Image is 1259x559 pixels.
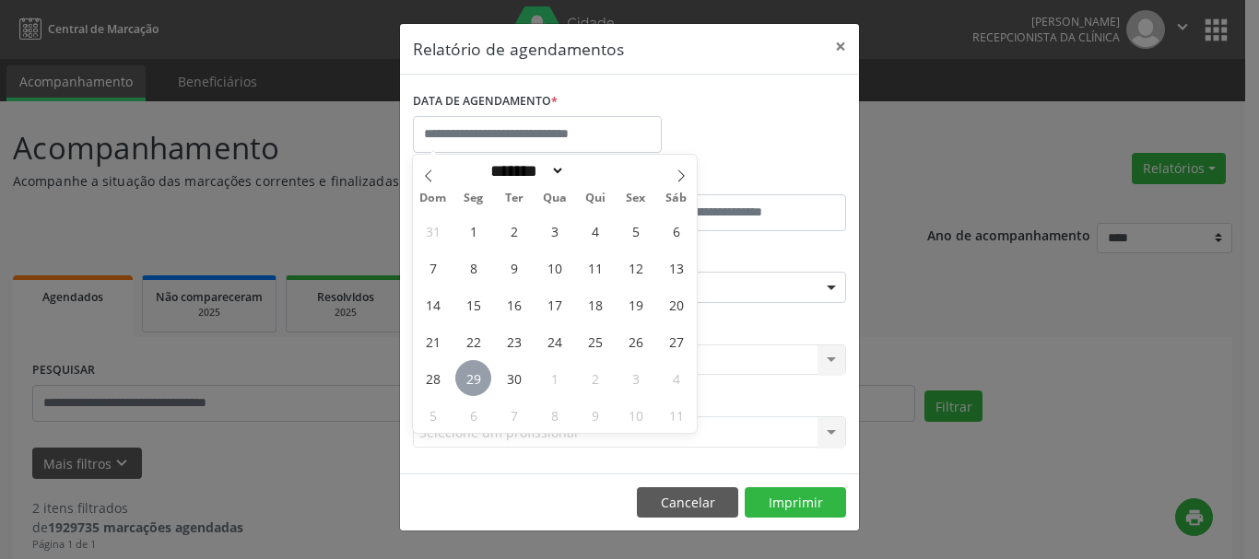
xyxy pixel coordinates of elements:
span: Setembro 21, 2025 [415,323,451,359]
span: Outubro 10, 2025 [618,397,653,433]
span: Setembro 9, 2025 [496,250,532,285]
span: Setembro 8, 2025 [455,250,491,285]
span: Setembro 17, 2025 [536,286,572,322]
button: Cancelar [637,487,738,518]
span: Setembro 7, 2025 [415,250,451,285]
span: Setembro 25, 2025 [577,323,613,359]
span: Outubro 1, 2025 [536,360,572,396]
span: Qua [535,192,575,204]
span: Setembro 2, 2025 [496,213,532,249]
span: Setembro 3, 2025 [536,213,572,249]
span: Setembro 26, 2025 [618,323,653,359]
span: Outubro 7, 2025 [496,397,532,433]
span: Outubro 4, 2025 [658,360,694,396]
span: Setembro 24, 2025 [536,323,572,359]
span: Setembro 5, 2025 [618,213,653,249]
span: Agosto 31, 2025 [415,213,451,249]
label: ATÉ [634,166,846,194]
span: Setembro 18, 2025 [577,286,613,322]
span: Setembro 4, 2025 [577,213,613,249]
span: Setembro 10, 2025 [536,250,572,285]
span: Sáb [656,192,697,204]
select: Month [484,161,565,181]
span: Setembro 19, 2025 [618,286,653,322]
span: Outubro 8, 2025 [536,397,572,433]
span: Setembro 11, 2025 [577,250,613,285]
span: Setembro 22, 2025 [455,323,491,359]
span: Setembro 15, 2025 [455,286,491,322]
span: Setembro 29, 2025 [455,360,491,396]
span: Setembro 1, 2025 [455,213,491,249]
span: Setembro 16, 2025 [496,286,532,322]
span: Outubro 6, 2025 [455,397,491,433]
span: Setembro 27, 2025 [658,323,694,359]
span: Setembro 12, 2025 [618,250,653,285]
span: Sex [616,192,656,204]
span: Outubro 3, 2025 [618,360,653,396]
label: DATA DE AGENDAMENTO [413,87,558,116]
span: Dom [413,192,453,204]
span: Setembro 6, 2025 [658,213,694,249]
span: Setembro 30, 2025 [496,360,532,396]
input: Year [565,161,626,181]
span: Setembro 13, 2025 [658,250,694,285]
span: Setembro 14, 2025 [415,286,451,322]
span: Outubro 9, 2025 [577,397,613,433]
span: Qui [575,192,616,204]
span: Setembro 20, 2025 [658,286,694,322]
h5: Relatório de agendamentos [413,37,624,61]
span: Ter [494,192,535,204]
span: Setembro 28, 2025 [415,360,451,396]
span: Seg [453,192,494,204]
span: Setembro 23, 2025 [496,323,532,359]
button: Imprimir [745,487,846,518]
span: Outubro 5, 2025 [415,397,451,433]
span: Outubro 11, 2025 [658,397,694,433]
span: Outubro 2, 2025 [577,360,613,396]
button: Close [822,24,859,69]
